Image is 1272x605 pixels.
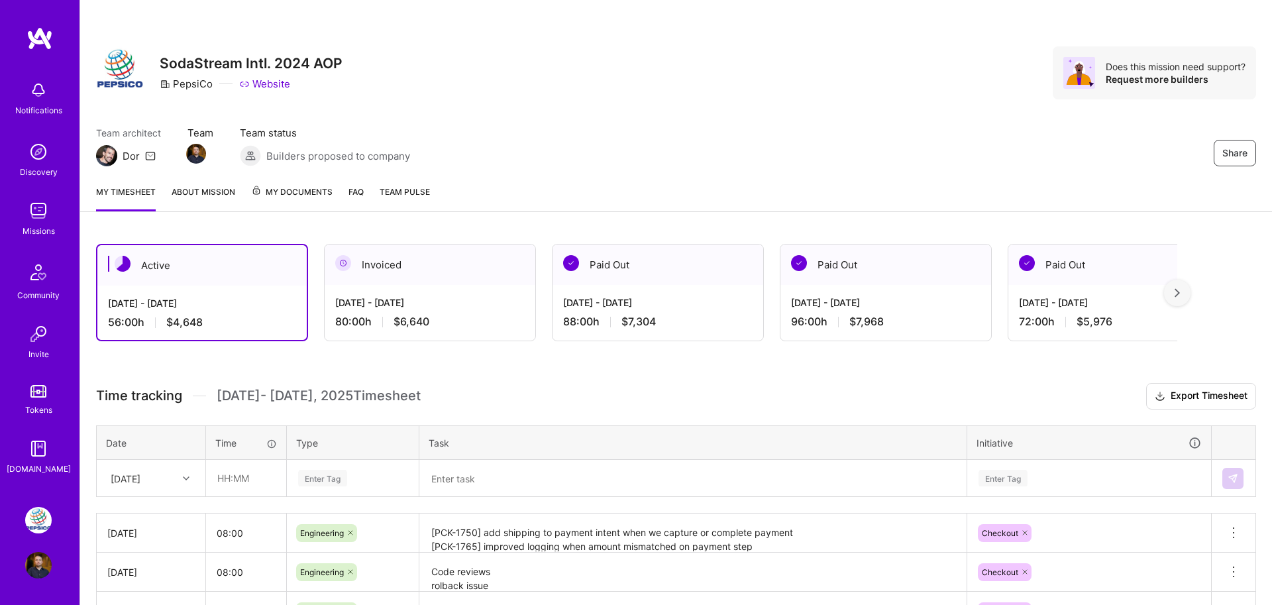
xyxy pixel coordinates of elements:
[115,256,131,272] img: Active
[97,425,206,460] th: Date
[22,552,55,578] a: User Avatar
[22,507,55,533] a: PepsiCo: SodaStream Intl. 2024 AOP
[287,425,419,460] th: Type
[240,126,410,140] span: Team status
[1228,473,1238,484] img: Submit
[107,565,195,579] div: [DATE]
[791,255,807,271] img: Paid Out
[1019,315,1208,329] div: 72:00 h
[849,315,884,329] span: $7,968
[1019,296,1208,309] div: [DATE] - [DATE]
[1077,315,1112,329] span: $5,976
[26,27,53,50] img: logo
[108,315,296,329] div: 56:00 h
[335,255,351,271] img: Invoiced
[187,142,205,165] a: Team Member Avatar
[25,507,52,533] img: PepsiCo: SodaStream Intl. 2024 AOP
[206,555,286,590] input: HH:MM
[266,149,410,163] span: Builders proposed to company
[96,185,156,211] a: My timesheet
[96,126,161,140] span: Team architect
[791,315,980,329] div: 96:00 h
[15,103,62,117] div: Notifications
[621,315,656,329] span: $7,304
[160,79,170,89] i: icon CompanyGray
[25,552,52,578] img: User Avatar
[145,150,156,161] i: icon Mail
[421,554,965,590] textarea: Code reviews rolback issue calls
[239,77,290,91] a: Website
[1106,60,1245,73] div: Does this mission need support?
[23,256,54,288] img: Community
[335,296,525,309] div: [DATE] - [DATE]
[217,388,421,404] span: [DATE] - [DATE] , 2025 Timesheet
[30,385,46,398] img: tokens
[183,475,189,482] i: icon Chevron
[982,567,1018,577] span: Checkout
[107,526,195,540] div: [DATE]
[25,138,52,165] img: discovery
[563,296,753,309] div: [DATE] - [DATE]
[1214,140,1256,166] button: Share
[25,403,52,417] div: Tokens
[96,388,182,404] span: Time tracking
[25,77,52,103] img: bell
[982,528,1018,538] span: Checkout
[251,185,333,199] span: My Documents
[17,288,60,302] div: Community
[979,468,1028,488] div: Enter Tag
[1175,288,1180,298] img: right
[977,435,1202,451] div: Initiative
[1063,57,1095,89] img: Avatar
[298,468,347,488] div: Enter Tag
[96,46,144,94] img: Company Logo
[160,55,343,72] h3: SodaStream Intl. 2024 AOP
[111,471,140,485] div: [DATE]
[1222,146,1247,160] span: Share
[172,185,235,211] a: About Mission
[563,255,579,271] img: Paid Out
[108,296,296,310] div: [DATE] - [DATE]
[25,197,52,224] img: teamwork
[419,425,967,460] th: Task
[97,245,307,286] div: Active
[553,245,763,285] div: Paid Out
[186,144,206,164] img: Team Member Avatar
[325,245,535,285] div: Invoiced
[563,315,753,329] div: 88:00 h
[7,462,71,476] div: [DOMAIN_NAME]
[300,567,344,577] span: Engineering
[394,315,429,329] span: $6,640
[380,185,430,211] a: Team Pulse
[28,347,49,361] div: Invite
[1155,390,1165,404] i: icon Download
[380,187,430,197] span: Team Pulse
[215,436,277,450] div: Time
[335,315,525,329] div: 80:00 h
[300,528,344,538] span: Engineering
[25,435,52,462] img: guide book
[166,315,203,329] span: $4,648
[160,77,213,91] div: PepsiCo
[348,185,364,211] a: FAQ
[20,165,58,179] div: Discovery
[1008,245,1219,285] div: Paid Out
[96,145,117,166] img: Team Architect
[240,145,261,166] img: Builders proposed to company
[206,516,286,551] input: HH:MM
[1146,383,1256,410] button: Export Timesheet
[421,515,965,551] textarea: [PCK-1750] add shipping to payment intent when we capture or complete payment [PCK-1765] improved...
[23,224,55,238] div: Missions
[1106,73,1245,85] div: Request more builders
[123,149,140,163] div: Dor
[780,245,991,285] div: Paid Out
[791,296,980,309] div: [DATE] - [DATE]
[251,185,333,211] a: My Documents
[1019,255,1035,271] img: Paid Out
[187,126,213,140] span: Team
[207,461,286,496] input: HH:MM
[25,321,52,347] img: Invite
